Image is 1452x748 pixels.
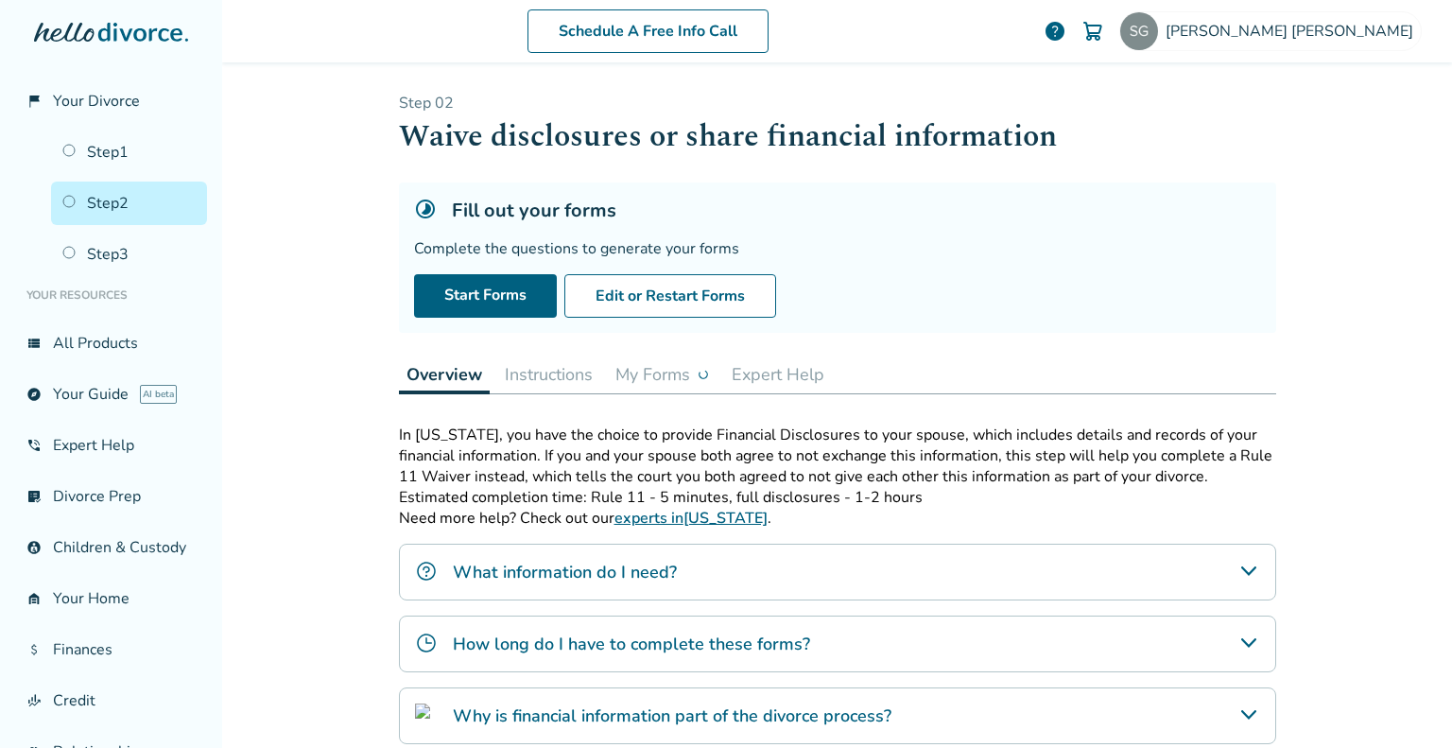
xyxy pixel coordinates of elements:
div: What information do I need? [399,544,1276,600]
h5: Fill out your forms [452,198,616,223]
span: AI beta [140,385,177,404]
a: Step1 [51,130,207,174]
a: list_alt_checkDivorce Prep [15,475,207,518]
a: experts in[US_STATE] [614,508,768,529]
span: explore [26,387,42,402]
h4: Why is financial information part of the divorce process? [453,704,891,728]
span: flag_2 [26,94,42,109]
div: Complete the questions to generate your forms [414,238,1261,259]
li: Your Resources [15,276,207,314]
a: exploreYour GuideAI beta [15,373,207,416]
span: attach_money [26,642,42,657]
a: phone_in_talkExpert Help [15,424,207,467]
p: In [US_STATE], you have the choice to provide Financial Disclosures to your spouse, which include... [399,425,1276,487]
span: list_alt_check [26,489,42,504]
a: view_listAll Products [15,322,207,365]
span: [PERSON_NAME] [PERSON_NAME] [1166,21,1421,42]
button: Instructions [497,356,600,393]
button: Overview [399,356,490,394]
a: Step2 [51,182,207,225]
a: flag_2Your Divorce [15,79,207,123]
h4: What information do I need? [453,560,677,584]
h4: How long do I have to complete these forms? [453,632,810,656]
button: My Forms [608,356,717,393]
p: Need more help? Check out our . [399,508,1276,529]
div: How long do I have to complete these forms? [399,616,1276,672]
a: Schedule A Free Info Call [527,9,769,53]
span: account_child [26,540,42,555]
p: Step 0 2 [399,93,1276,113]
img: Why is financial information part of the divorce process? [415,704,438,726]
a: finance_modeCredit [15,679,207,722]
a: account_childChildren & Custody [15,526,207,569]
img: How long do I have to complete these forms? [415,632,438,654]
span: garage_home [26,591,42,606]
span: finance_mode [26,693,42,708]
button: Edit or Restart Forms [564,274,776,318]
img: What information do I need? [415,560,438,583]
iframe: Chat Widget [1357,657,1452,748]
img: Cart [1081,20,1104,43]
p: Estimated completion time: Rule 11 - 5 minutes, full disclosures - 1-2 hours [399,487,1276,508]
span: view_list [26,336,42,351]
span: phone_in_talk [26,438,42,453]
span: Your Divorce [53,91,140,112]
a: attach_moneyFinances [15,628,207,671]
a: garage_homeYour Home [15,577,207,620]
div: Why is financial information part of the divorce process? [399,687,1276,744]
img: pasleys@aol.com [1120,12,1158,50]
img: ... [698,369,709,380]
a: Start Forms [414,274,557,318]
h1: Waive disclosures or share financial information [399,113,1276,160]
a: help [1044,20,1066,43]
a: Step3 [51,233,207,276]
button: Expert Help [724,356,832,393]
